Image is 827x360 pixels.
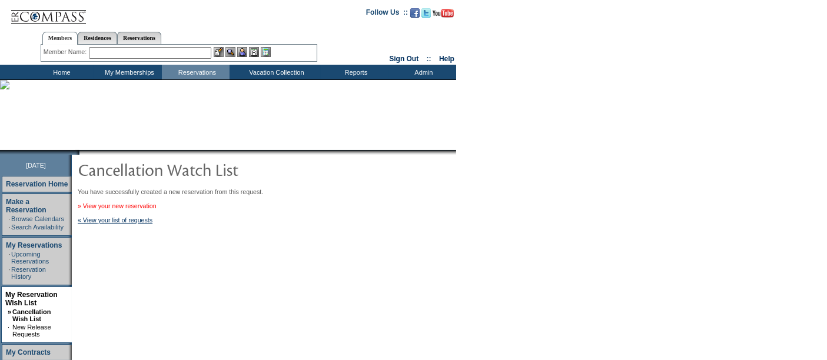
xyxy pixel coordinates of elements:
[6,180,68,188] a: Reservation Home
[389,55,419,63] a: Sign Out
[237,47,247,57] img: Impersonate
[78,202,157,209] a: » View your new reservation
[8,266,10,280] td: ·
[8,215,10,222] td: ·
[427,55,431,63] span: ::
[225,47,235,57] img: View
[162,65,230,79] td: Reservations
[5,291,58,307] a: My Reservation Wish List
[11,266,46,280] a: Reservation History
[78,188,263,195] span: You have successfully created a new reservation from this request.
[261,47,271,57] img: b_calculator.gif
[11,251,49,265] a: Upcoming Reservations
[6,198,47,214] a: Make a Reservation
[26,65,94,79] td: Home
[8,324,11,338] td: ·
[6,241,62,249] a: My Reservations
[249,47,259,57] img: Reservations
[8,251,10,265] td: ·
[321,65,388,79] td: Reports
[94,65,162,79] td: My Memberships
[117,32,161,44] a: Reservations
[78,216,152,224] a: « View your list of requests
[78,158,313,181] img: pgTtlCancellationNotification.gif
[26,162,46,169] span: [DATE]
[439,55,454,63] a: Help
[214,47,224,57] img: b_edit.gif
[410,8,420,18] img: Become our fan on Facebook
[230,65,321,79] td: Vacation Collection
[78,32,117,44] a: Residences
[6,348,51,356] a: My Contracts
[433,12,454,19] a: Subscribe to our YouTube Channel
[366,7,408,21] td: Follow Us ::
[75,150,79,155] img: promoShadowLeftCorner.gif
[12,308,51,322] a: Cancellation Wish List
[421,8,431,18] img: Follow us on Twitter
[8,224,10,231] td: ·
[42,32,78,45] a: Members
[410,12,420,19] a: Become our fan on Facebook
[11,215,64,222] a: Browse Calendars
[8,308,11,315] b: »
[44,47,89,57] div: Member Name:
[433,9,454,18] img: Subscribe to our YouTube Channel
[11,224,64,231] a: Search Availability
[388,65,456,79] td: Admin
[12,324,51,338] a: New Release Requests
[421,12,431,19] a: Follow us on Twitter
[79,150,81,155] img: blank.gif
